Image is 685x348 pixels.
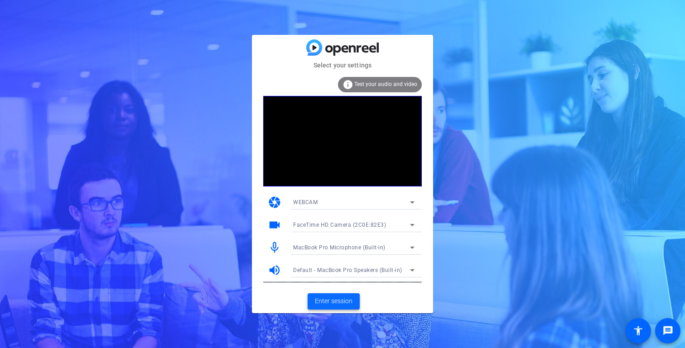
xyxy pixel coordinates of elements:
[342,79,353,90] mat-icon: info
[268,195,281,209] mat-icon: camera
[306,39,379,55] img: blue-gradient.svg
[252,60,433,70] mat-card-subtitle: Select your settings
[293,222,386,228] span: FaceTime HD Camera (2C0E:82E3)
[268,241,281,254] mat-icon: mic_none
[293,244,386,251] span: MacBook Pro Microphone (Built-in)
[354,81,417,87] span: Test your audio and video
[268,218,281,232] mat-icon: videocam
[662,325,673,336] mat-icon: message
[293,267,402,273] span: Default - MacBook Pro Speakers (Built-in)
[308,293,360,310] button: Enter session
[293,199,318,205] span: WEBCAM
[315,296,352,306] span: Enter session
[268,263,281,277] mat-icon: volume_up
[633,325,644,336] mat-icon: accessibility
